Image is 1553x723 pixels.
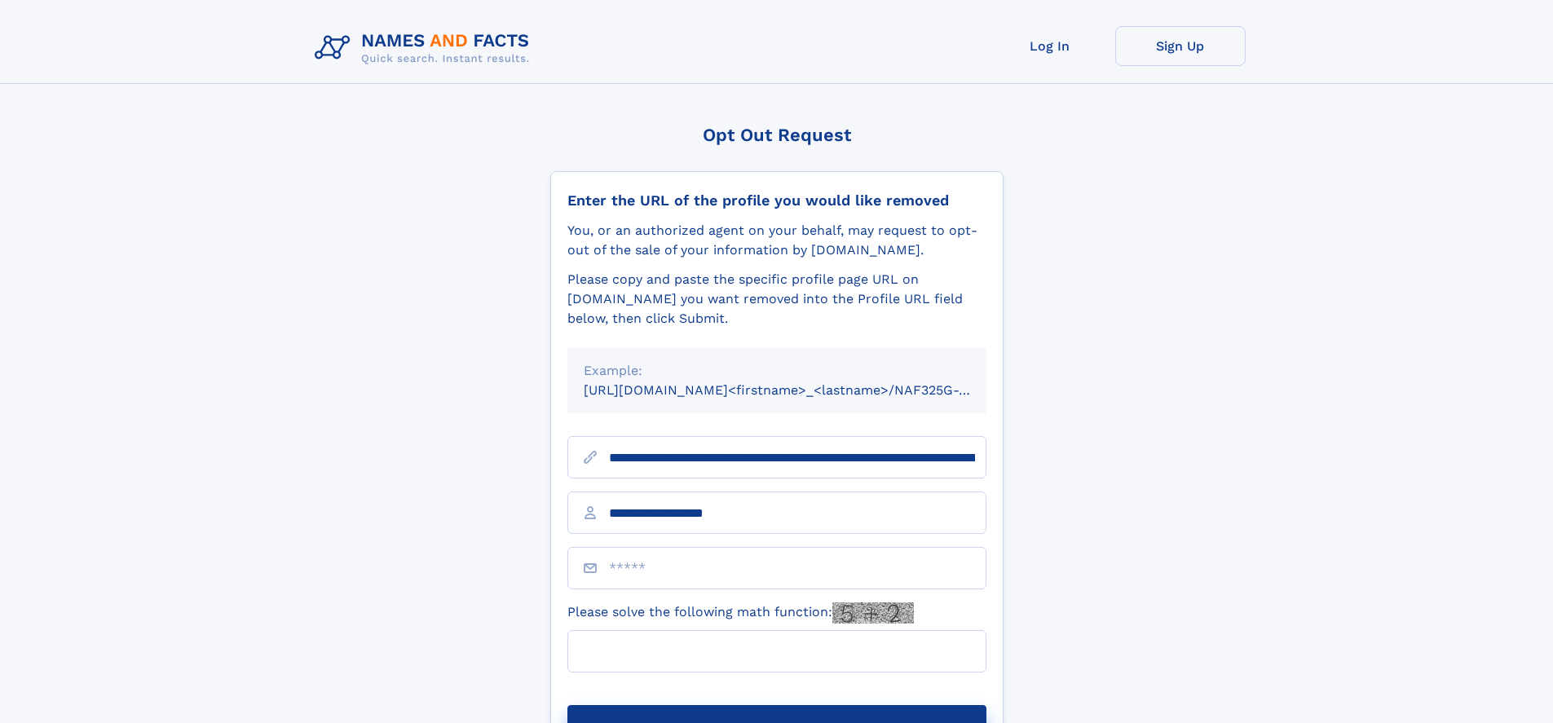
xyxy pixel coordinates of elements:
[985,26,1115,66] a: Log In
[567,602,914,624] label: Please solve the following math function:
[584,382,1017,398] small: [URL][DOMAIN_NAME]<firstname>_<lastname>/NAF325G-xxxxxxxx
[567,221,986,260] div: You, or an authorized agent on your behalf, may request to opt-out of the sale of your informatio...
[584,361,970,381] div: Example:
[308,26,543,70] img: Logo Names and Facts
[550,125,1004,145] div: Opt Out Request
[567,270,986,328] div: Please copy and paste the specific profile page URL on [DOMAIN_NAME] you want removed into the Pr...
[567,192,986,209] div: Enter the URL of the profile you would like removed
[1115,26,1246,66] a: Sign Up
